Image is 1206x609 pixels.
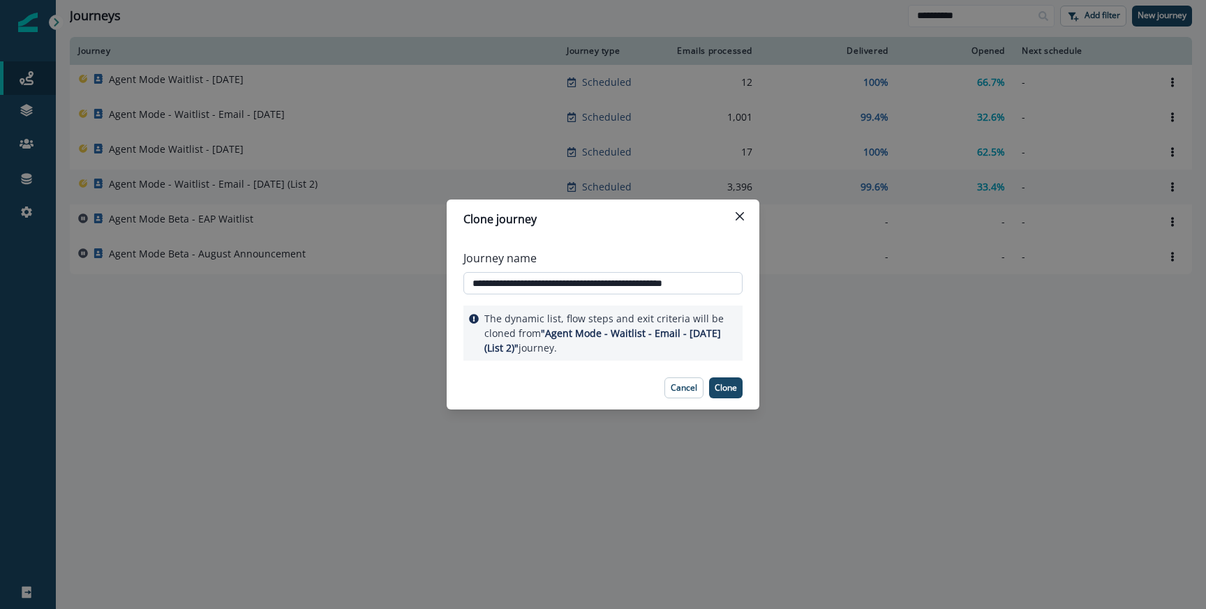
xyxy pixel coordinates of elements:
span: "Agent Mode - Waitlist - Email - [DATE] (List 2)" [484,326,721,354]
button: Clone [709,377,743,398]
p: Cancel [671,383,697,393]
button: Cancel [664,377,703,398]
p: Clone journey [463,211,537,227]
button: Close [729,205,751,227]
p: Journey name [463,250,537,266]
p: Clone [715,383,737,393]
p: The dynamic list, flow steps and exit criteria will be cloned from journey. [484,311,737,355]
